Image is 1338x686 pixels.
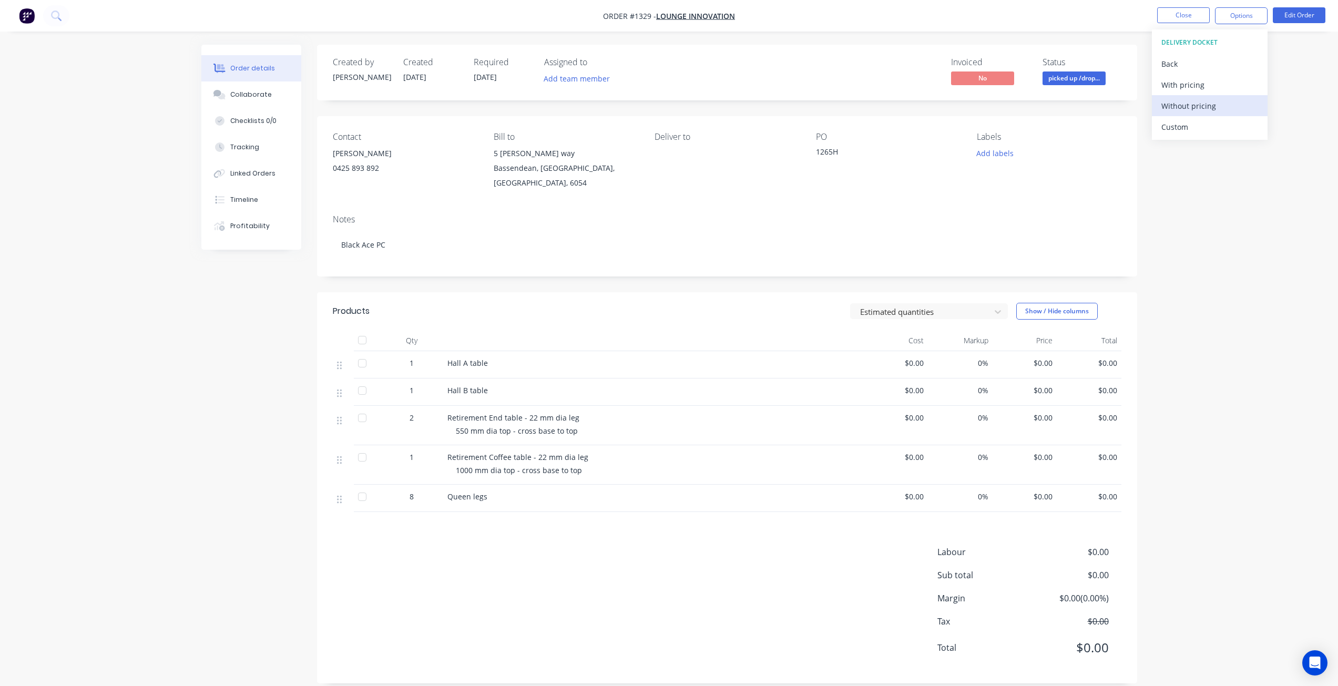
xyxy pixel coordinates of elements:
button: picked up /drop... [1043,71,1106,87]
button: Profitability [201,213,301,239]
div: [PERSON_NAME] [333,71,391,83]
div: Qty [380,330,443,351]
div: Order details [230,64,275,73]
span: $0.00 [997,412,1053,423]
span: $0.00 [1061,385,1117,396]
span: $0.00 [997,357,1053,368]
div: 1265H [816,146,947,161]
span: [DATE] [403,72,426,82]
span: Hall B table [447,385,488,395]
span: Margin [937,592,1031,605]
div: Created [403,57,461,67]
span: $0.00 [868,412,924,423]
span: Queen legs [447,492,487,501]
span: $0.00 [1030,546,1108,558]
button: Tracking [201,134,301,160]
span: $0.00 [1061,412,1117,423]
div: Products [333,305,370,318]
span: $0.00 [1030,638,1108,657]
a: Lounge Innovation [656,11,735,21]
span: $0.00 [1030,615,1108,628]
div: With pricing [1161,77,1258,93]
span: $0.00 [1061,357,1117,368]
span: Labour [937,546,1031,558]
span: 550 mm dia top - cross base to top [456,426,578,436]
button: Show / Hide columns [1016,303,1098,320]
div: Bill to [494,132,638,142]
button: Linked Orders [201,160,301,187]
span: Sub total [937,569,1031,581]
span: picked up /drop... [1043,71,1106,85]
span: $0.00 ( 0.00 %) [1030,592,1108,605]
span: 0% [932,452,988,463]
span: Retirement Coffee table - 22 mm dia leg [447,452,588,462]
span: Hall A table [447,358,488,368]
span: $0.00 [1030,569,1108,581]
span: $0.00 [997,385,1053,396]
div: Back [1161,56,1258,71]
span: No [951,71,1014,85]
div: Collaborate [230,90,272,99]
span: 0% [932,385,988,396]
span: Tax [937,615,1031,628]
div: Tracking [230,142,259,152]
div: DELIVERY DOCKET [1161,36,1258,49]
div: 5 [PERSON_NAME] wayBassendean, [GEOGRAPHIC_DATA], [GEOGRAPHIC_DATA], 6054 [494,146,638,190]
div: Notes [333,214,1121,224]
div: Timeline [230,195,258,204]
span: 0% [932,412,988,423]
div: Cost [864,330,928,351]
div: Required [474,57,532,67]
div: Price [993,330,1057,351]
button: Order details [201,55,301,81]
span: 8 [410,491,414,502]
div: Black Ace PC [333,229,1121,261]
span: 0% [932,491,988,502]
span: $0.00 [997,491,1053,502]
button: Timeline [201,187,301,213]
div: Checklists 0/0 [230,116,277,126]
button: Add team member [544,71,616,86]
div: Without pricing [1161,98,1258,114]
span: [DATE] [474,72,497,82]
div: Invoiced [951,57,1030,67]
span: Order #1329 - [603,11,656,21]
img: Factory [19,8,35,24]
span: $0.00 [868,491,924,502]
div: Bassendean, [GEOGRAPHIC_DATA], [GEOGRAPHIC_DATA], 6054 [494,161,638,190]
span: Total [937,641,1031,654]
div: 5 [PERSON_NAME] way [494,146,638,161]
span: $0.00 [997,452,1053,463]
div: [PERSON_NAME]0425 893 892 [333,146,477,180]
span: $0.00 [868,452,924,463]
span: 1 [410,357,414,368]
div: Total [1057,330,1121,351]
div: PO [816,132,960,142]
div: [PERSON_NAME] [333,146,477,161]
button: Collaborate [201,81,301,108]
span: 2 [410,412,414,423]
span: Retirement End table - 22 mm dia leg [447,413,579,423]
div: 0425 893 892 [333,161,477,176]
button: Options [1215,7,1268,24]
div: Labels [977,132,1121,142]
div: Linked Orders [230,169,275,178]
button: Checklists 0/0 [201,108,301,134]
span: $0.00 [868,385,924,396]
span: 1 [410,385,414,396]
button: Add team member [538,71,615,86]
span: $0.00 [1061,452,1117,463]
div: Status [1043,57,1121,67]
div: Markup [928,330,993,351]
span: 1 [410,452,414,463]
div: Contact [333,132,477,142]
button: Add labels [971,146,1019,160]
div: Profitability [230,221,270,231]
span: $0.00 [1061,491,1117,502]
button: Edit Order [1273,7,1325,23]
span: 0% [932,357,988,368]
div: Open Intercom Messenger [1302,650,1327,675]
div: Custom [1161,119,1258,135]
span: $0.00 [868,357,924,368]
